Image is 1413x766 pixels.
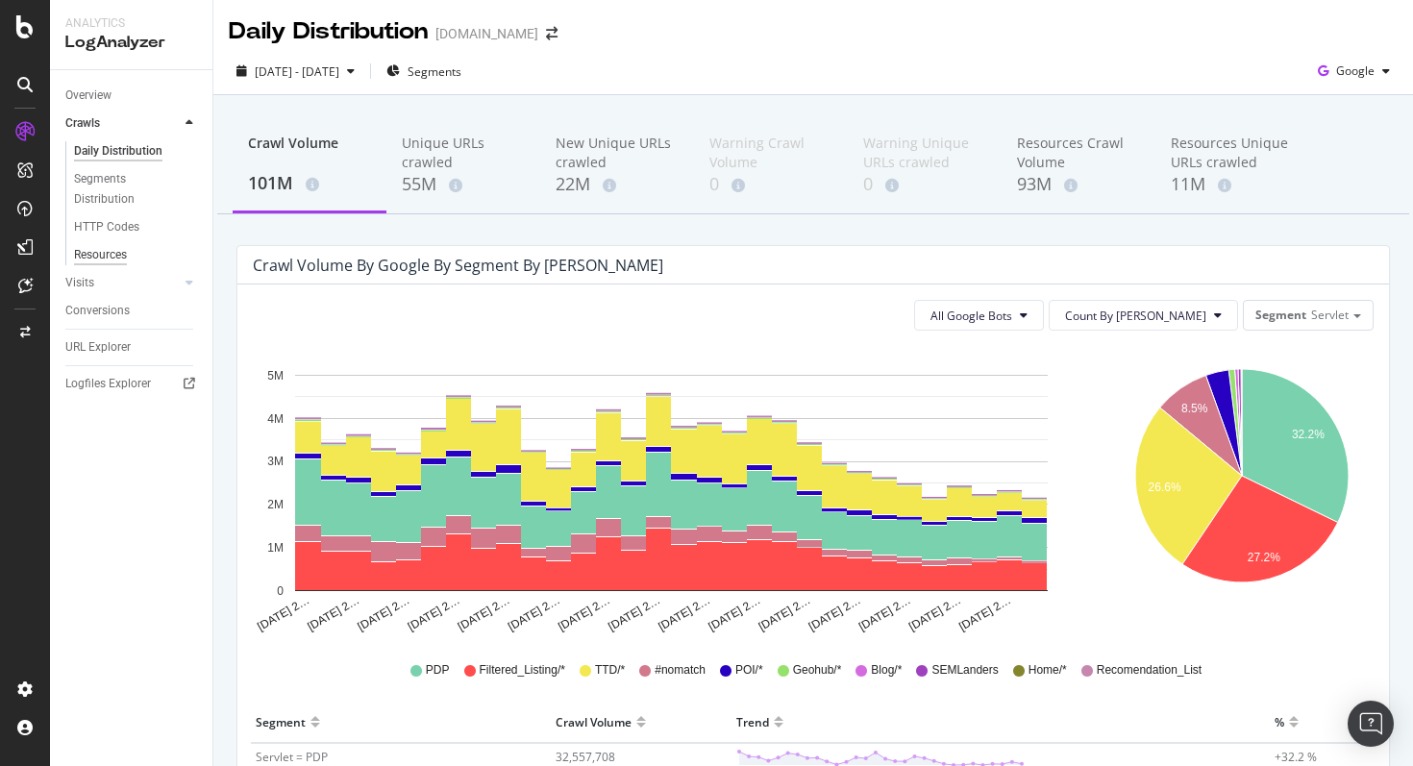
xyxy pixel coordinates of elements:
[65,273,180,293] a: Visits
[253,256,663,275] div: Crawl Volume by google by Segment by [PERSON_NAME]
[735,662,763,679] span: POI/*
[267,369,284,383] text: 5M
[1348,701,1394,747] div: Open Intercom Messenger
[65,301,130,321] div: Conversions
[379,56,469,86] button: Segments
[556,749,615,765] span: 32,557,708
[74,245,127,265] div: Resources
[65,374,151,394] div: Logfiles Explorer
[74,141,199,161] a: Daily Distribution
[1247,551,1279,564] text: 27.2%
[556,706,632,737] div: Crawl Volume
[1097,662,1202,679] span: Recomendation_List
[65,86,112,106] div: Overview
[1336,62,1375,79] span: Google
[402,134,525,172] div: Unique URLs crawled
[1049,300,1238,331] button: Count By [PERSON_NAME]
[1275,706,1284,737] div: %
[74,217,139,237] div: HTTP Codes
[402,172,525,197] div: 55M
[931,662,998,679] span: SEMLanders
[248,171,371,196] div: 101M
[793,662,842,679] span: Geohub/*
[709,134,832,172] div: Warning Crawl Volume
[253,346,1089,634] svg: A chart.
[65,337,131,358] div: URL Explorer
[65,32,197,54] div: LogAnalyzer
[65,301,199,321] a: Conversions
[74,141,162,161] div: Daily Distribution
[65,337,199,358] a: URL Explorer
[229,15,428,48] div: Daily Distribution
[256,706,306,737] div: Segment
[930,308,1012,324] span: All Google Bots
[435,24,538,43] div: [DOMAIN_NAME]
[655,662,706,679] span: #nomatch
[267,412,284,426] text: 4M
[871,662,902,679] span: Blog/*
[1108,346,1375,634] svg: A chart.
[914,300,1044,331] button: All Google Bots
[267,498,284,511] text: 2M
[267,541,284,555] text: 1M
[863,172,986,197] div: 0
[1148,481,1180,494] text: 26.6%
[1017,172,1140,197] div: 93M
[255,63,339,80] span: [DATE] - [DATE]
[65,374,199,394] a: Logfiles Explorer
[74,169,199,210] a: Segments Distribution
[709,172,832,197] div: 0
[736,706,769,737] div: Trend
[546,27,558,40] div: arrow-right-arrow-left
[1181,402,1208,415] text: 8.5%
[556,172,679,197] div: 22M
[248,134,371,170] div: Crawl Volume
[1275,749,1317,765] span: +32.2 %
[65,113,100,134] div: Crawls
[1017,134,1140,172] div: Resources Crawl Volume
[1291,428,1324,441] text: 32.2%
[1065,308,1206,324] span: Count By Day
[65,113,180,134] a: Crawls
[1029,662,1067,679] span: Home/*
[65,86,199,106] a: Overview
[863,134,986,172] div: Warning Unique URLs crawled
[74,169,181,210] div: Segments Distribution
[408,63,461,80] span: Segments
[229,56,362,86] button: [DATE] - [DATE]
[277,584,284,598] text: 0
[65,273,94,293] div: Visits
[1171,172,1294,197] div: 11M
[65,15,197,32] div: Analytics
[1255,307,1306,323] span: Segment
[74,217,199,237] a: HTTP Codes
[267,456,284,469] text: 3M
[74,245,199,265] a: Resources
[426,662,450,679] span: PDP
[556,134,679,172] div: New Unique URLs crawled
[1171,134,1294,172] div: Resources Unique URLs crawled
[480,662,565,679] span: Filtered_Listing/*
[256,749,328,765] span: Servlet = PDP
[595,662,625,679] span: TTD/*
[1310,56,1398,86] button: Google
[1311,307,1349,323] span: Servlet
